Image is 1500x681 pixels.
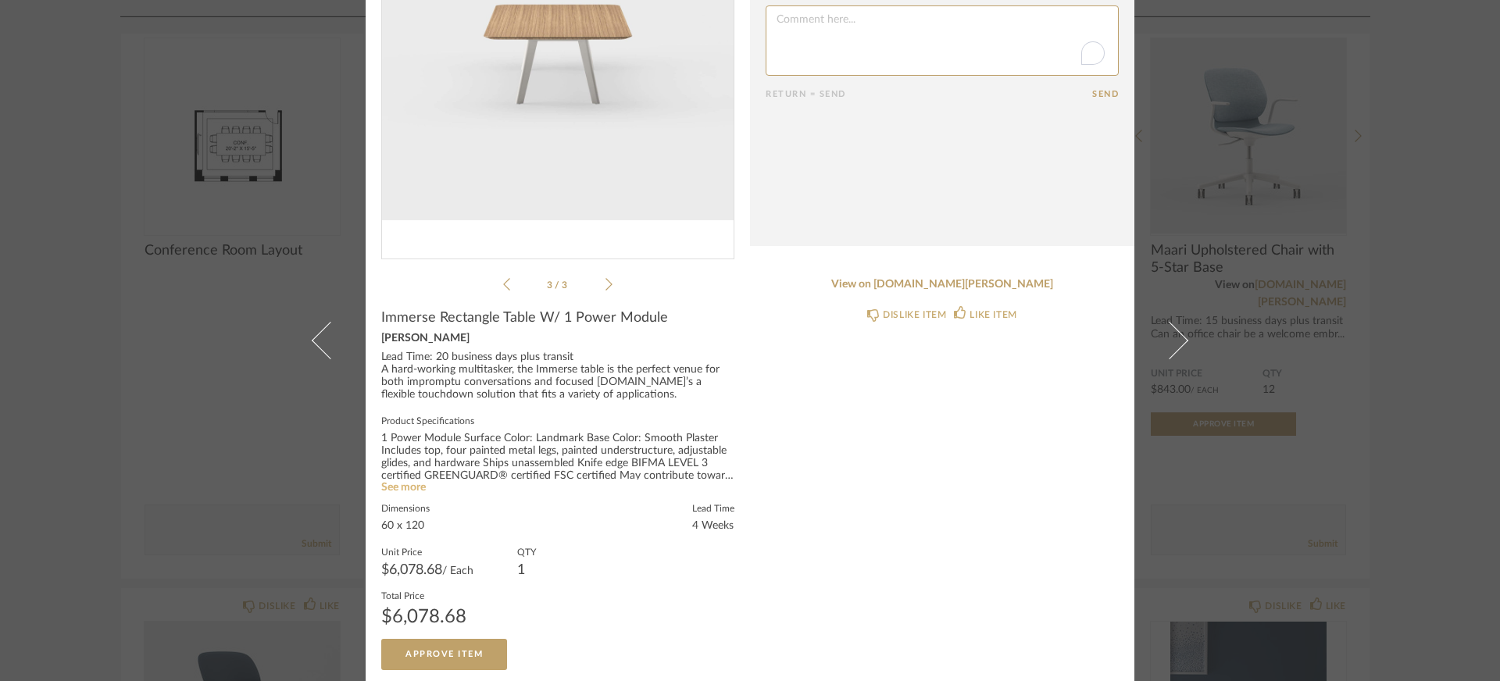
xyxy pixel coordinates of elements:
span: / [555,280,562,290]
label: Total Price [381,589,466,601]
label: QTY [517,545,536,558]
span: / Each [442,565,473,576]
span: Approve Item [405,650,483,658]
div: DISLIKE ITEM [883,307,946,323]
label: Unit Price [381,545,473,558]
label: Dimensions [381,501,430,514]
button: Send [1092,89,1119,99]
div: 60 x 120 [381,520,430,533]
div: 1 Power Module Surface Color: Landmark Base Color: Smooth Plaster Includes top, four painted meta... [381,433,734,483]
div: 1 [517,564,536,576]
div: LIKE ITEM [970,307,1016,323]
span: Immerse Rectangle Table W/ 1 Power Module [381,309,668,326]
span: $6,078.68 [381,563,442,577]
span: 3 [547,280,555,290]
button: Approve Item [381,639,507,670]
div: $6,078.68 [381,608,466,626]
div: Return = Send [766,89,1092,99]
span: 3 [562,280,570,290]
div: [PERSON_NAME] [381,333,734,345]
div: 4 Weeks [692,520,734,533]
a: View on [DOMAIN_NAME][PERSON_NAME] [766,278,1119,291]
label: Product Specifications [381,414,734,426]
textarea: To enrich screen reader interactions, please activate Accessibility in Grammarly extension settings [766,5,1119,76]
label: Lead Time [692,501,734,514]
a: See more [381,482,426,493]
div: Lead Time: 20 business days plus transit A hard-working multitasker, the Immerse table is the per... [381,351,734,401]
